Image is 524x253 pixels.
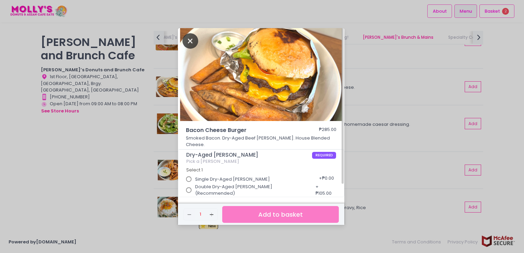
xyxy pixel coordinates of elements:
button: Add to basket [222,206,339,223]
button: Close [182,37,198,44]
span: Single Dry-Aged [PERSON_NAME] [195,176,270,183]
img: Bacon Cheese Burger [178,28,344,121]
span: REQUIRED [312,152,336,159]
div: + ₱105.00 [313,181,336,199]
div: + ₱0.00 [317,173,336,186]
p: Smoked Bacon. Dry-Aged Beef [PERSON_NAME]. House Blended Cheese. [186,135,337,148]
span: Select 1 [186,167,203,173]
div: ₱285.00 [319,126,336,134]
span: Double Dry-Aged [PERSON_NAME] (Recommended) [195,183,308,197]
span: Bacon Cheese Burger [186,126,299,134]
span: Dry-Aged [PERSON_NAME] [186,152,312,158]
div: Pick a [PERSON_NAME] [186,159,336,164]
